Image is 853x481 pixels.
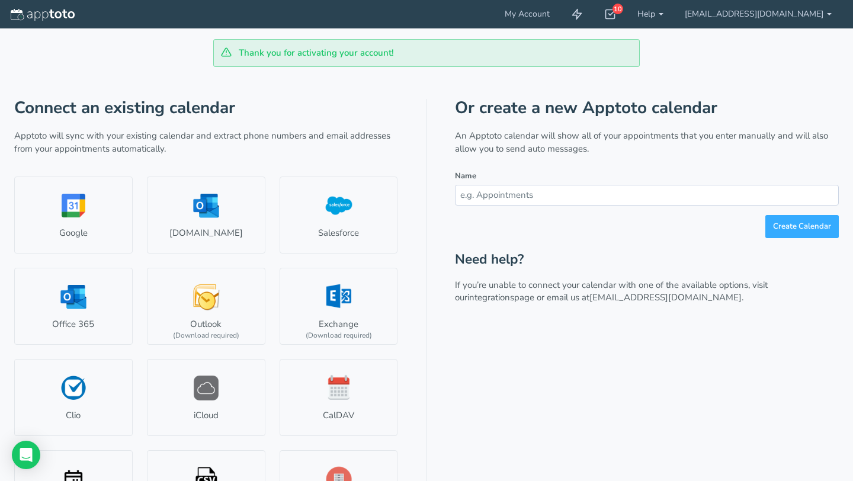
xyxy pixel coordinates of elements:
[280,177,398,254] a: Salesforce
[589,291,743,303] a: [EMAIL_ADDRESS][DOMAIN_NAME].
[11,9,75,21] img: logo-apptoto--white.svg
[455,185,839,206] input: e.g. Appointments
[14,359,133,436] a: Clio
[455,130,839,155] p: An Apptoto calendar will show all of your appointments that you enter manually and will also allo...
[765,215,839,238] button: Create Calendar
[147,359,265,436] a: iCloud
[467,291,514,303] a: integrations
[147,268,265,345] a: Outlook
[14,268,133,345] a: Office 365
[12,441,40,469] div: Open Intercom Messenger
[613,4,623,14] div: 10
[455,99,839,117] h1: Or create a new Apptoto calendar
[280,268,398,345] a: Exchange
[14,99,398,117] h1: Connect an existing calendar
[455,252,839,267] h2: Need help?
[306,331,372,341] div: (Download required)
[14,177,133,254] a: Google
[173,331,239,341] div: (Download required)
[280,359,398,436] a: CalDAV
[213,39,640,67] div: Thank you for activating your account!
[455,171,476,182] label: Name
[14,130,398,155] p: Apptoto will sync with your existing calendar and extract phone numbers and email addresses from ...
[147,177,265,254] a: [DOMAIN_NAME]
[455,279,839,304] p: If you’re unable to connect your calendar with one of the available options, visit our page or em...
